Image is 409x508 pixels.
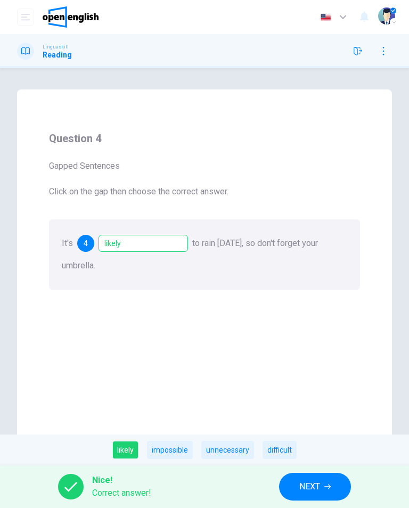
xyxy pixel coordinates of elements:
span: Gapped Sentences [49,160,360,173]
img: en [319,13,332,21]
h4: Question 4 [49,130,360,147]
button: open mobile menu [17,9,34,26]
div: difficult [263,441,297,459]
span: Click on the gap then choose the correct answer. [49,185,360,198]
img: Profile picture [378,7,395,24]
span: Nice! [92,474,151,487]
div: unnecessary [201,441,254,459]
h1: Reading [43,51,72,59]
div: impossible [147,441,193,459]
span: It's [62,238,73,248]
div: likely [112,441,138,459]
img: OpenEnglish logo [43,6,99,28]
span: NEXT [299,479,320,494]
div: likely [99,235,188,252]
span: Linguaskill [43,43,69,51]
button: NEXT [279,473,351,501]
span: 4 [84,240,88,247]
span: Correct answer! [92,487,151,499]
